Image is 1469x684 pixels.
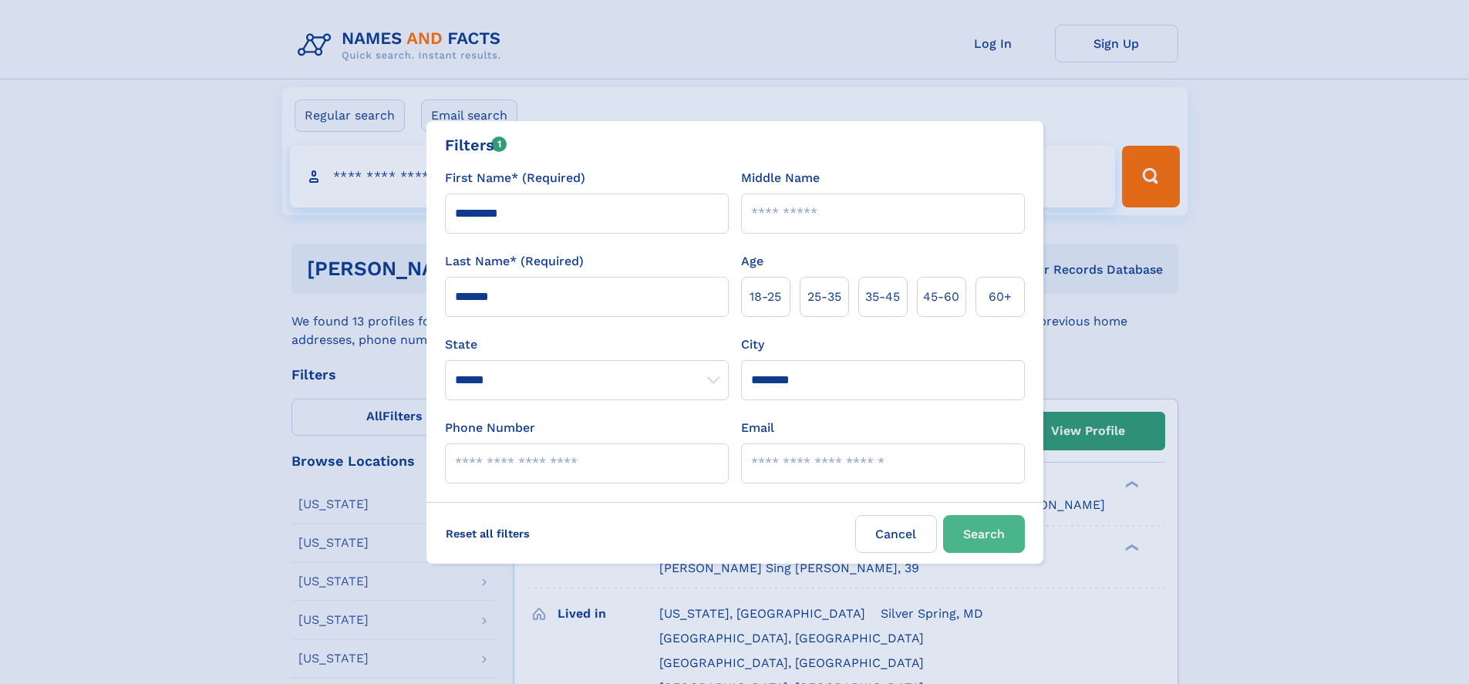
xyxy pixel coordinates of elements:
div: Filters [445,133,507,157]
label: Age [741,252,763,271]
label: State [445,335,729,354]
label: Cancel [855,515,937,553]
span: 25‑35 [807,288,841,306]
label: First Name* (Required) [445,169,585,187]
span: 60+ [989,288,1012,306]
span: 35‑45 [865,288,900,306]
label: Reset all filters [436,515,540,552]
label: Email [741,419,774,437]
span: 18‑25 [750,288,781,306]
button: Search [943,515,1025,553]
label: City [741,335,764,354]
label: Phone Number [445,419,535,437]
label: Middle Name [741,169,820,187]
label: Last Name* (Required) [445,252,584,271]
span: 45‑60 [923,288,959,306]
